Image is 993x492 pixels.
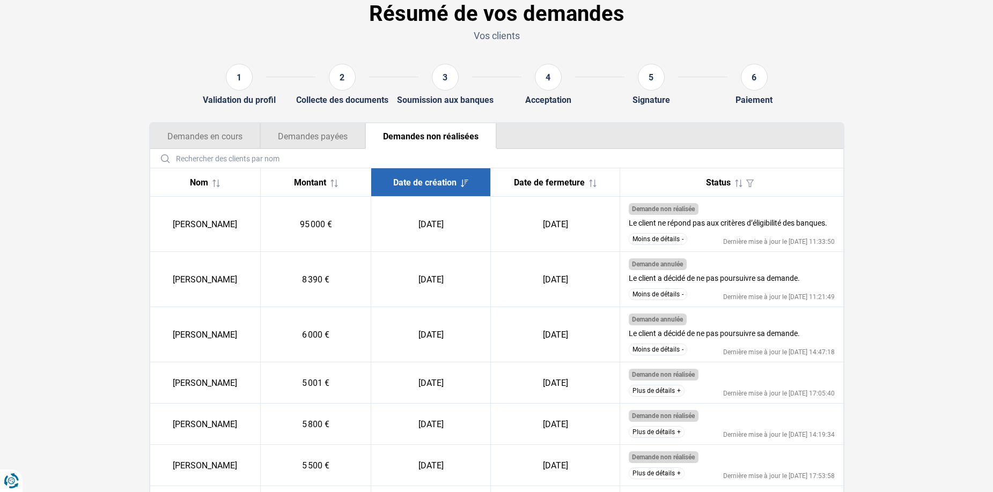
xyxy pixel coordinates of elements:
button: Plus de détails [629,385,685,397]
td: [DATE] [491,362,620,404]
td: [DATE] [371,362,491,404]
span: Demande annulée [632,260,683,268]
div: Le client a décidé de ne pas poursuivre sa demande. [629,274,800,282]
span: Demande non réalisée [632,205,695,213]
div: Dernière mise à jour le [DATE] 11:33:50 [723,238,835,245]
span: Status [706,177,731,188]
div: 4 [535,64,562,91]
td: [DATE] [491,307,620,362]
td: [DATE] [371,404,491,445]
td: [PERSON_NAME] [150,404,261,445]
div: Le client a décidé de ne pas poursuivre sa demande. [629,330,800,337]
td: [DATE] [371,445,491,486]
td: [DATE] [491,404,620,445]
div: Dernière mise à jour le [DATE] 17:05:40 [723,390,835,397]
div: Dernière mise à jour le [DATE] 14:19:34 [723,431,835,438]
td: 95 000 € [261,197,371,252]
button: Plus de détails [629,426,685,438]
div: Dernière mise à jour le [DATE] 11:21:49 [723,294,835,300]
td: [DATE] [371,197,491,252]
div: Soumission aux banques [397,95,494,105]
span: Nom [190,177,208,188]
td: [DATE] [491,445,620,486]
div: Dernière mise à jour le [DATE] 14:47:18 [723,349,835,355]
td: [PERSON_NAME] [150,197,261,252]
div: Signature [632,95,670,105]
td: [DATE] [491,197,620,252]
td: [DATE] [491,252,620,307]
div: Le client ne répond pas aux critères d’éligibilité des banques. [629,219,827,227]
td: 8 390 € [261,252,371,307]
span: Montant [294,177,326,188]
input: Rechercher des clients par nom [155,149,839,168]
div: Dernière mise à jour le [DATE] 17:53:58 [723,473,835,479]
td: [PERSON_NAME] [150,445,261,486]
td: [DATE] [371,252,491,307]
span: Date de fermeture [514,177,585,188]
td: [DATE] [371,307,491,362]
button: Moins de détails [629,344,687,355]
button: Plus de détails [629,467,685,479]
button: Demandes non réalisées [365,123,497,149]
div: 2 [329,64,356,91]
span: Demande non réalisée [632,371,695,378]
div: Paiement [735,95,773,105]
div: 6 [741,64,768,91]
span: Demande annulée [632,316,683,323]
span: Demande non réalisée [632,412,695,420]
span: Demande non réalisée [632,453,695,461]
h1: Résumé de vos demandes [149,1,844,27]
div: Collecte des documents [296,95,388,105]
td: 6 000 € [261,307,371,362]
td: 5 001 € [261,362,371,404]
div: Acceptation [525,95,571,105]
td: 5 800 € [261,404,371,445]
td: 5 500 € [261,445,371,486]
div: 5 [638,64,665,91]
button: Demandes en cours [150,123,260,149]
button: Moins de détails [629,288,687,300]
div: 3 [432,64,459,91]
div: Validation du profil [203,95,276,105]
td: [PERSON_NAME] [150,307,261,362]
td: [PERSON_NAME] [150,252,261,307]
p: Vos clients [149,29,844,42]
span: Date de création [393,177,457,188]
button: Moins de détails [629,233,687,245]
button: Demandes payées [260,123,365,149]
td: [PERSON_NAME] [150,362,261,404]
div: 1 [226,64,253,91]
